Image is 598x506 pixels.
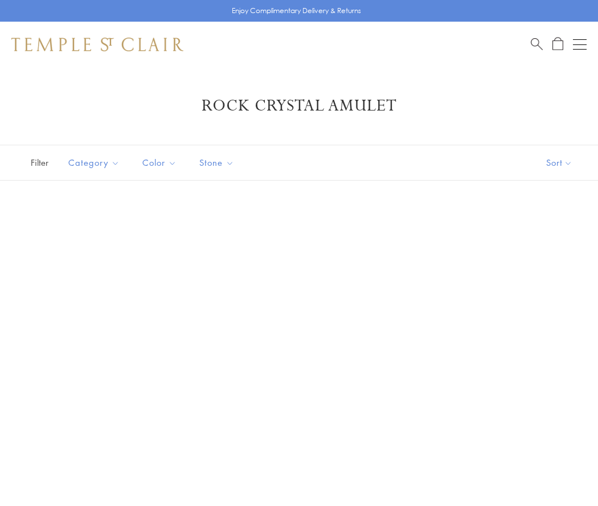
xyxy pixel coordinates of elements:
[63,156,128,170] span: Category
[194,156,243,170] span: Stone
[573,38,587,51] button: Open navigation
[11,38,183,51] img: Temple St. Clair
[134,150,185,176] button: Color
[521,145,598,180] button: Show sort by
[191,150,243,176] button: Stone
[28,96,570,116] h1: Rock Crystal Amulet
[232,5,361,17] p: Enjoy Complimentary Delivery & Returns
[60,150,128,176] button: Category
[137,156,185,170] span: Color
[531,37,543,51] a: Search
[552,37,563,51] a: Open Shopping Bag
